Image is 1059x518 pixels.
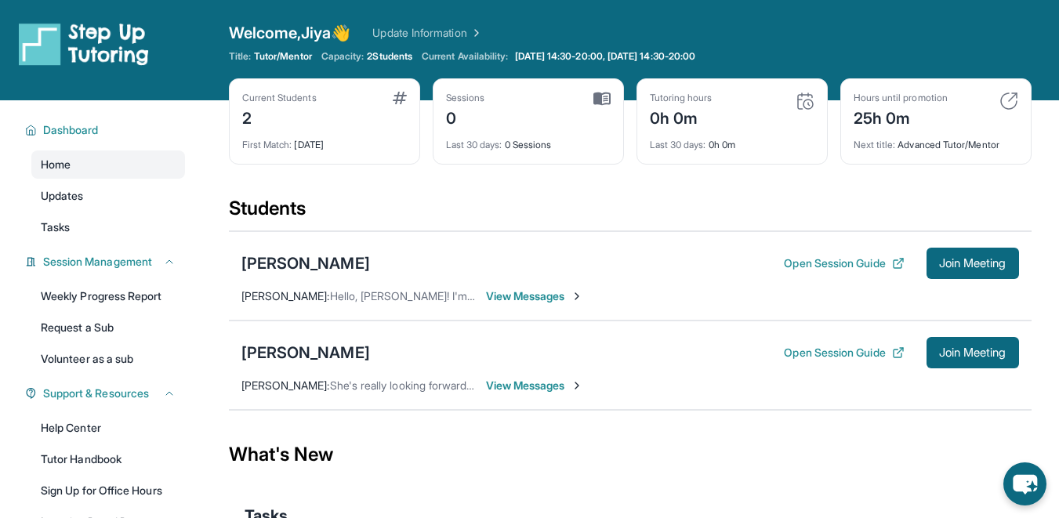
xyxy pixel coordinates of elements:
div: Sessions [446,92,485,104]
div: 0 Sessions [446,129,611,151]
a: Home [31,150,185,179]
img: Chevron-Right [571,290,583,302]
div: [DATE] [242,129,407,151]
span: Join Meeting [939,348,1006,357]
a: Tutor Handbook [31,445,185,473]
button: Open Session Guide [784,255,904,271]
span: Capacity: [321,50,364,63]
div: Advanced Tutor/Mentor [854,129,1018,151]
div: [PERSON_NAME] [241,342,370,364]
span: Welcome, Jiya 👋 [229,22,351,44]
button: Join Meeting [927,337,1019,368]
span: Support & Resources [43,386,149,401]
span: Tasks [41,219,70,235]
div: Current Students [242,92,317,104]
span: First Match : [242,139,292,150]
span: [DATE] 14:30-20:00, [DATE] 14:30-20:00 [515,50,696,63]
span: [PERSON_NAME] : [241,379,330,392]
div: [PERSON_NAME] [241,252,370,274]
div: What's New [229,420,1032,489]
a: Tasks [31,213,185,241]
button: Support & Resources [37,386,176,401]
span: View Messages [486,288,584,304]
div: Hours until promotion [854,92,948,104]
span: Last 30 days : [446,139,502,150]
a: [DATE] 14:30-20:00, [DATE] 14:30-20:00 [512,50,699,63]
span: Join Meeting [939,259,1006,268]
button: Dashboard [37,122,176,138]
span: She's really looking forward to meeting you as well! [330,379,585,392]
div: 0h 0m [650,129,814,151]
a: Updates [31,182,185,210]
span: Title: [229,50,251,63]
img: Chevron Right [467,25,483,41]
div: Students [229,196,1032,230]
div: 25h 0m [854,104,948,129]
div: 0h 0m [650,104,713,129]
span: View Messages [486,378,584,393]
button: chat-button [1003,462,1046,505]
button: Session Management [37,254,176,270]
img: card [796,92,814,110]
span: Current Availability: [422,50,508,63]
a: Sign Up for Office Hours [31,476,185,505]
a: Weekly Progress Report [31,282,185,310]
img: Chevron-Right [571,379,583,392]
span: Dashboard [43,122,99,138]
img: card [393,92,407,104]
span: Last 30 days : [650,139,706,150]
span: Session Management [43,254,152,270]
div: Tutoring hours [650,92,713,104]
a: Request a Sub [31,313,185,342]
span: 2 Students [367,50,412,63]
img: card [999,92,1018,110]
span: [PERSON_NAME] : [241,289,330,302]
img: card [593,92,611,106]
div: 2 [242,104,317,129]
button: Join Meeting [927,248,1019,279]
div: 0 [446,104,485,129]
a: Help Center [31,414,185,442]
img: logo [19,22,149,66]
a: Volunteer as a sub [31,345,185,373]
a: Update Information [372,25,482,41]
button: Open Session Guide [784,345,904,360]
span: Tutor/Mentor [254,50,312,63]
span: Home [41,157,71,172]
span: Updates [41,188,84,204]
span: Next title : [854,139,896,150]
